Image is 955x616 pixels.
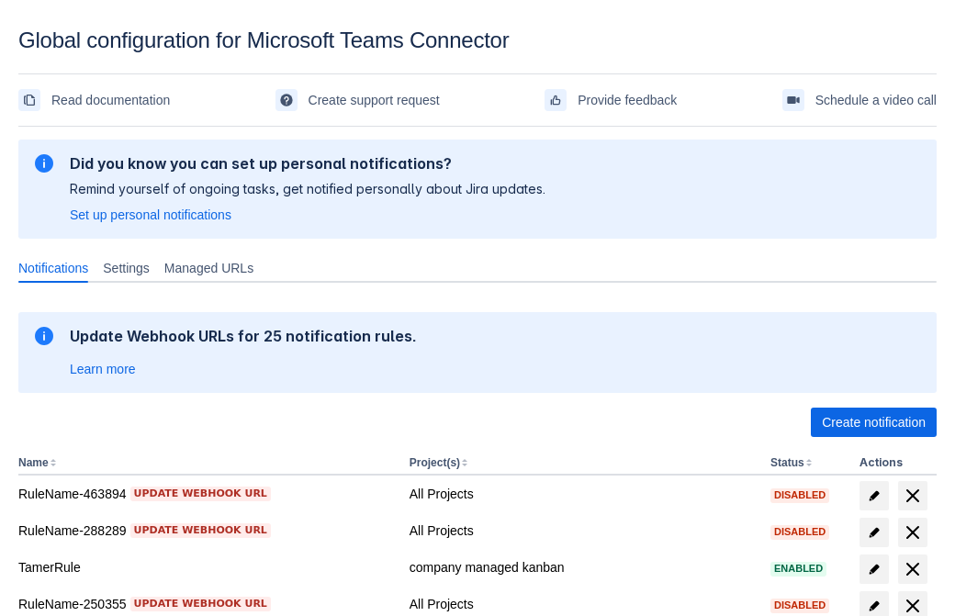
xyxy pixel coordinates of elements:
[782,85,937,115] a: Schedule a video call
[33,152,55,174] span: information
[279,93,294,107] span: support
[275,85,440,115] a: Create support request
[578,85,677,115] span: Provide feedback
[164,259,253,277] span: Managed URLs
[410,595,756,613] div: All Projects
[902,521,924,543] span: delete
[134,597,267,611] span: Update webhook URL
[309,85,440,115] span: Create support request
[134,487,267,501] span: Update webhook URL
[70,360,136,378] a: Learn more
[410,558,756,577] div: company managed kanban
[822,408,926,437] span: Create notification
[18,28,937,53] div: Global configuration for Microsoft Teams Connector
[770,564,826,574] span: Enabled
[786,93,801,107] span: videoCall
[70,206,231,224] a: Set up personal notifications
[18,521,395,540] div: RuleName-288289
[410,485,756,503] div: All Projects
[770,456,804,469] button: Status
[902,485,924,507] span: delete
[867,488,882,503] span: edit
[70,180,545,198] p: Remind yourself of ongoing tasks, get notified personally about Jira updates.
[815,85,937,115] span: Schedule a video call
[867,599,882,613] span: edit
[51,85,170,115] span: Read documentation
[103,259,150,277] span: Settings
[18,259,88,277] span: Notifications
[22,93,37,107] span: documentation
[33,325,55,347] span: information
[410,456,460,469] button: Project(s)
[770,490,829,500] span: Disabled
[18,595,395,613] div: RuleName-250355
[18,485,395,503] div: RuleName-463894
[852,452,937,476] th: Actions
[410,521,756,540] div: All Projects
[770,600,829,610] span: Disabled
[545,85,677,115] a: Provide feedback
[867,525,882,540] span: edit
[18,456,49,469] button: Name
[867,562,882,577] span: edit
[811,408,937,437] button: Create notification
[770,527,829,537] span: Disabled
[134,523,267,538] span: Update webhook URL
[18,85,170,115] a: Read documentation
[902,558,924,580] span: delete
[70,327,417,345] h2: Update Webhook URLs for 25 notification rules.
[548,93,563,107] span: feedback
[18,558,395,577] div: TamerRule
[70,154,545,173] h2: Did you know you can set up personal notifications?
